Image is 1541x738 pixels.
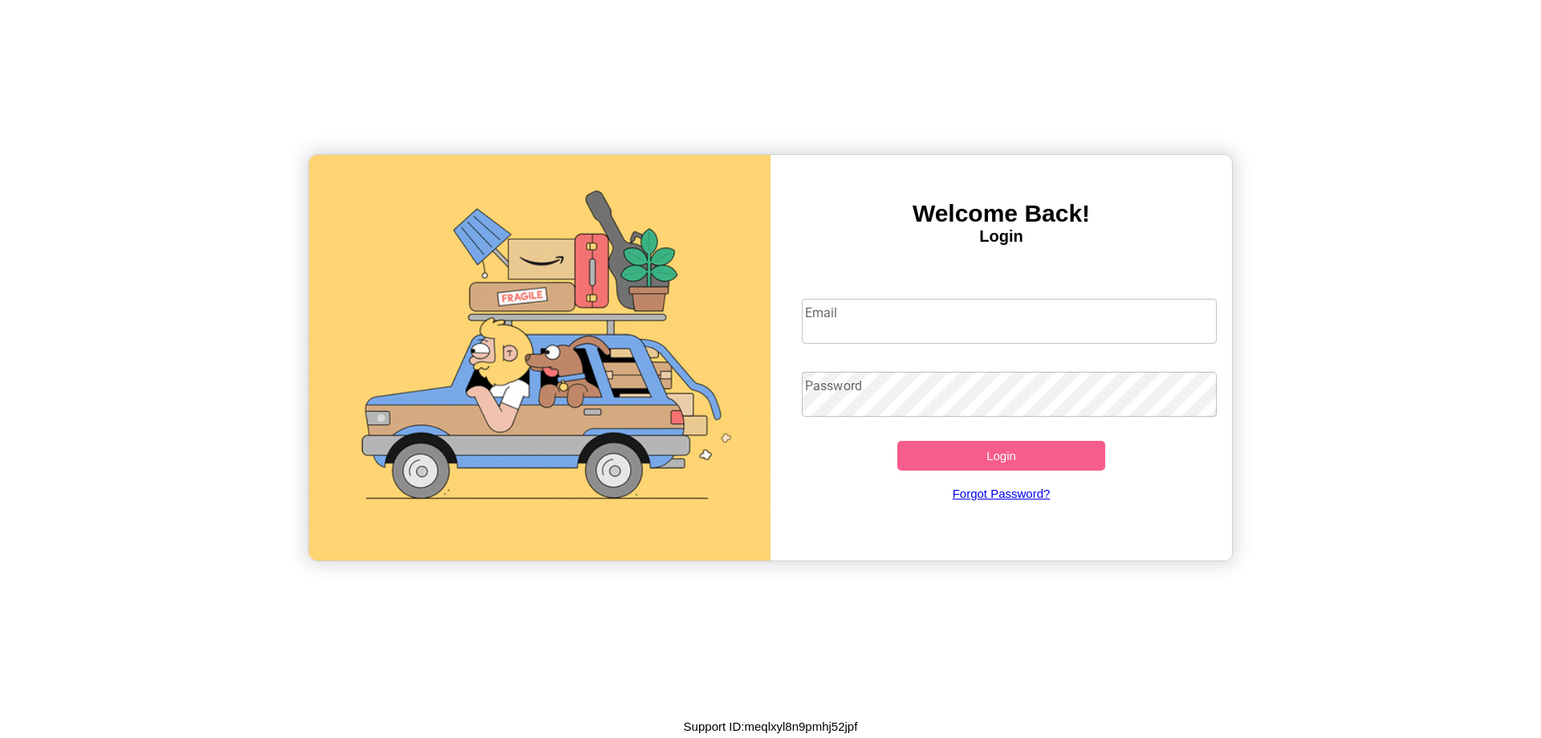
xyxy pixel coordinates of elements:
[897,441,1105,471] button: Login
[770,200,1232,227] h3: Welcome Back!
[684,716,858,737] p: Support ID: meqlxyl8n9pmhj52jpf
[770,227,1232,246] h4: Login
[794,471,1210,516] a: Forgot Password?
[309,155,770,561] img: gif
